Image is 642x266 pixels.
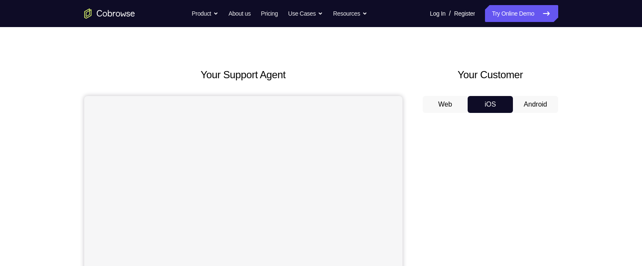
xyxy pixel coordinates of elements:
button: Resources [333,5,367,22]
span: / [449,8,451,19]
h2: Your Support Agent [84,67,402,82]
a: Pricing [261,5,278,22]
a: Try Online Demo [485,5,558,22]
button: iOS [468,96,513,113]
a: About us [229,5,251,22]
button: Use Cases [288,5,323,22]
a: Log In [430,5,446,22]
a: Go to the home page [84,8,135,19]
h2: Your Customer [423,67,558,82]
button: Android [513,96,558,113]
button: Web [423,96,468,113]
a: Register [454,5,475,22]
button: Product [192,5,218,22]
